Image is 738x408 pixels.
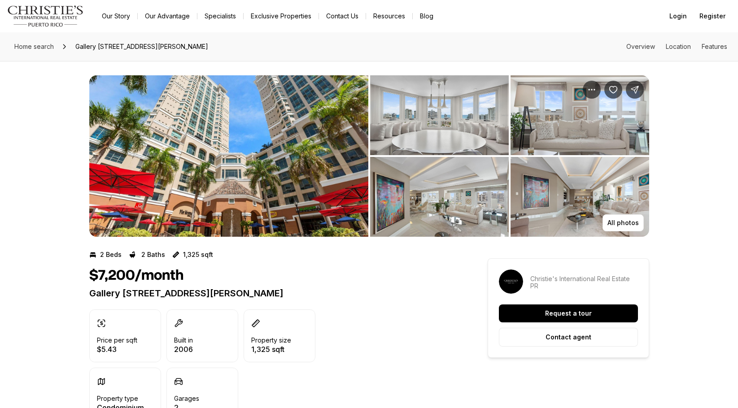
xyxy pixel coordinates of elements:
[197,10,243,22] a: Specialists
[370,75,649,237] li: 2 of 5
[89,75,368,237] button: View image gallery
[413,10,441,22] a: Blog
[7,5,84,27] img: logo
[319,10,366,22] button: Contact Us
[183,251,213,258] p: 1,325 sqft
[499,304,638,322] button: Request a tour
[604,81,622,99] button: Save Property: Gallery Plaza DE DIEGO AVE. #1203-N
[583,81,601,99] button: Property options
[702,43,727,50] a: Skip to: Features
[511,157,649,237] button: View image gallery
[251,337,291,344] p: Property size
[511,75,649,155] button: View image gallery
[530,275,638,290] p: Christie's International Real Estate PR
[607,219,639,226] p: All photos
[626,43,727,50] nav: Page section menu
[72,39,212,54] span: Gallery [STREET_ADDRESS][PERSON_NAME]
[141,251,165,258] p: 2 Baths
[626,81,644,99] button: Share Property: Gallery Plaza DE DIEGO AVE. #1203-N
[97,395,138,402] p: Property type
[669,13,687,20] span: Login
[366,10,412,22] a: Resources
[95,10,137,22] a: Our Story
[251,346,291,353] p: 1,325 sqft
[100,251,122,258] p: 2 Beds
[694,7,731,25] button: Register
[89,288,455,299] p: Gallery [STREET_ADDRESS][PERSON_NAME]
[626,43,655,50] a: Skip to: Overview
[499,328,638,347] button: Contact agent
[699,13,725,20] span: Register
[666,43,691,50] a: Skip to: Location
[14,43,54,50] span: Home search
[545,310,592,317] p: Request a tour
[546,334,591,341] p: Contact agent
[370,75,509,155] button: View image gallery
[174,346,193,353] p: 2006
[664,7,692,25] button: Login
[174,395,199,402] p: Garages
[174,337,193,344] p: Built in
[370,157,509,237] button: View image gallery
[89,75,368,237] li: 1 of 5
[138,10,197,22] a: Our Advantage
[603,214,644,231] button: All photos
[244,10,319,22] a: Exclusive Properties
[11,39,57,54] a: Home search
[89,75,649,237] div: Listing Photos
[97,346,137,353] p: $5.43
[89,267,183,284] h1: $7,200/month
[97,337,137,344] p: Price per sqft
